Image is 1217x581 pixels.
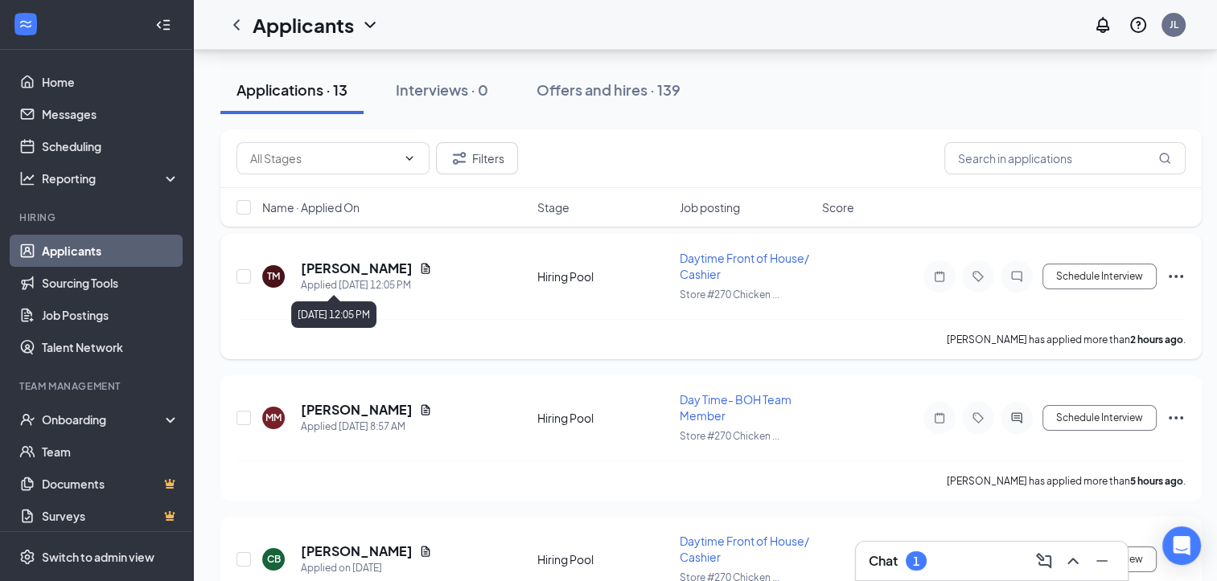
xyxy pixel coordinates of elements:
[419,545,432,558] svg: Document
[1063,551,1083,571] svg: ChevronUp
[1092,551,1112,571] svg: Minimize
[680,288,779,301] span: Store #270 Chicken ...
[1129,15,1148,35] svg: QuestionInfo
[680,392,791,423] span: Day Time- BOH Team Member
[42,66,179,98] a: Home
[537,268,670,284] div: Hiring Pool
[291,301,376,328] div: [DATE] 12:05 PM
[253,11,354,39] h1: Applicants
[1130,333,1183,346] b: 2 hours ago
[1093,15,1112,35] svg: Notifications
[42,411,166,428] div: Onboarding
[968,411,988,424] svg: Tag
[42,98,179,130] a: Messages
[42,500,179,532] a: SurveysCrown
[419,403,432,416] svg: Document
[301,560,432,576] div: Applied on [DATE]
[1042,264,1157,289] button: Schedule Interview
[42,235,179,267] a: Applicants
[267,552,281,566] div: CB
[42,299,179,331] a: Job Postings
[869,552,898,570] h3: Chat
[913,554,919,568] div: 1
[19,170,35,186] svg: Analysis
[18,16,34,32] svg: WorkstreamLogo
[1166,408,1186,428] svg: Ellipses
[42,130,179,162] a: Scheduling
[42,436,179,468] a: Team
[262,199,360,215] span: Name · Applied On
[947,474,1186,488] p: [PERSON_NAME] has applied more than .
[1060,548,1086,574] button: ChevronUp
[419,262,432,275] svg: Document
[396,80,488,100] div: Interviews · 0
[537,80,680,100] div: Offers and hires · 139
[250,149,397,167] input: All Stages
[1007,411,1026,424] svg: ActiveChat
[301,419,432,435] div: Applied [DATE] 8:57 AM
[968,270,988,283] svg: Tag
[680,199,740,215] span: Job posting
[1034,551,1054,571] svg: ComposeMessage
[301,542,413,560] h5: [PERSON_NAME]
[436,142,518,174] button: Filter Filters
[450,149,469,168] svg: Filter
[42,468,179,500] a: DocumentsCrown
[1007,270,1026,283] svg: ChatInactive
[537,199,569,215] span: Stage
[19,549,35,565] svg: Settings
[19,379,176,393] div: Team Management
[680,430,779,442] span: Store #270 Chicken ...
[537,410,670,426] div: Hiring Pool
[301,260,413,277] h5: [PERSON_NAME]
[360,15,380,35] svg: ChevronDown
[42,170,180,186] div: Reporting
[1130,475,1183,487] b: 5 hours ago
[930,270,949,283] svg: Note
[1166,267,1186,286] svg: Ellipses
[267,269,280,283] div: TM
[1162,526,1201,565] div: Open Intercom Messenger
[822,199,854,215] span: Score
[944,142,1186,174] input: Search in applications
[1089,548,1115,574] button: Minimize
[19,411,35,428] svg: UserCheck
[947,333,1186,346] p: [PERSON_NAME] has applied more than .
[680,251,809,281] span: Daytime Front of House/ Cashier
[1031,548,1057,574] button: ComposeMessage
[301,401,413,419] h5: [PERSON_NAME]
[42,331,179,363] a: Talent Network
[301,277,432,293] div: Applied [DATE] 12:05 PM
[1170,18,1178,31] div: JL
[236,80,347,100] div: Applications · 13
[227,15,246,35] svg: ChevronLeft
[42,549,154,565] div: Switch to admin view
[265,411,282,424] div: MM
[680,534,809,564] span: Daytime Front of House/ Cashier
[42,267,179,299] a: Sourcing Tools
[155,17,171,33] svg: Collapse
[19,211,176,224] div: Hiring
[1042,405,1157,431] button: Schedule Interview
[403,152,416,165] svg: ChevronDown
[1158,152,1171,165] svg: MagnifyingGlass
[930,411,949,424] svg: Note
[537,551,670,567] div: Hiring Pool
